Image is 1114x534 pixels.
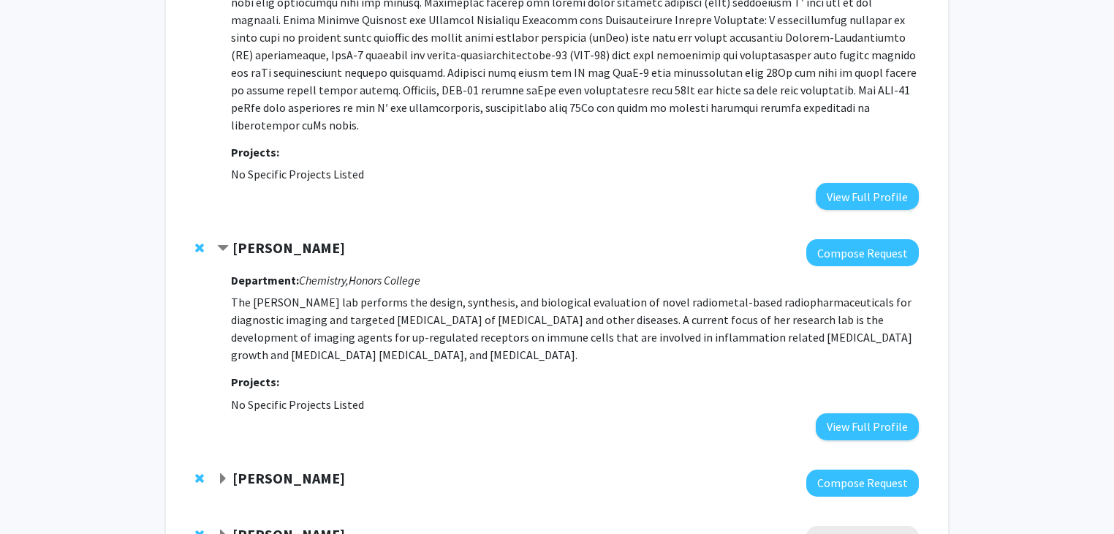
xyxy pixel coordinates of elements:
[231,293,919,364] p: The [PERSON_NAME] lab performs the design, synthesis, and biological evaluation of novel radiomet...
[816,183,919,210] button: View Full Profile
[217,243,229,255] span: Contract Carolyn Anderson Bookmark
[231,273,299,287] strong: Department:
[232,469,345,487] strong: [PERSON_NAME]
[231,145,279,159] strong: Projects:
[11,468,62,523] iframe: Chat
[231,167,364,181] span: No Specific Projects Listed
[349,273,420,287] i: Honors College
[232,238,345,257] strong: [PERSON_NAME]
[806,470,919,497] button: Compose Request to Heather Hennkens
[231,397,364,412] span: No Specific Projects Listed
[806,239,919,266] button: Compose Request to Carolyn Anderson
[231,375,279,389] strong: Projects:
[195,242,204,254] span: Remove Carolyn Anderson from bookmarks
[195,473,204,484] span: Remove Heather Hennkens from bookmarks
[816,413,919,440] button: View Full Profile
[299,273,349,287] i: Chemistry,
[217,473,229,485] span: Expand Heather Hennkens Bookmark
